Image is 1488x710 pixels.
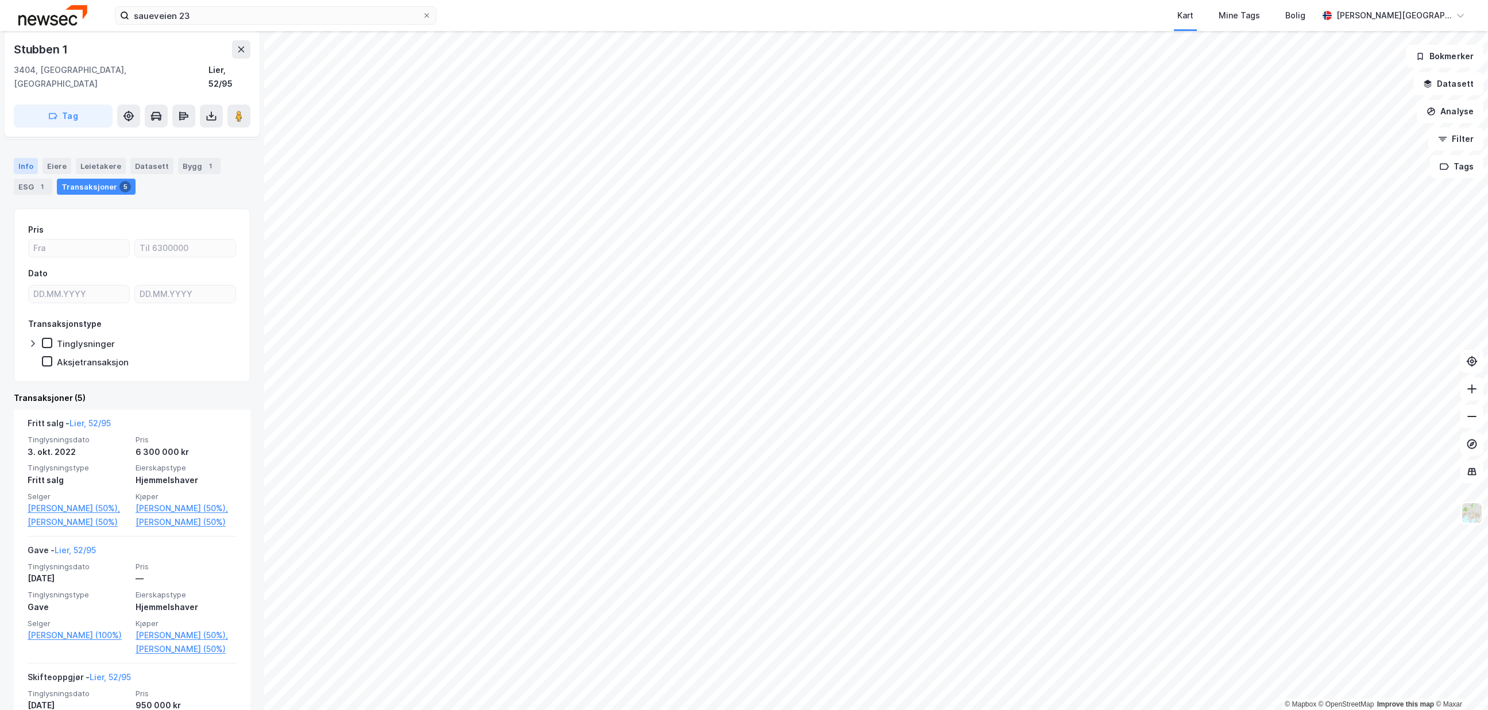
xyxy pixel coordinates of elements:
div: Hjemmelshaver [136,600,237,614]
button: Filter [1428,128,1483,151]
div: Kart [1177,9,1193,22]
div: 3404, [GEOGRAPHIC_DATA], [GEOGRAPHIC_DATA] [14,63,208,91]
div: [DATE] [28,572,129,585]
div: — [136,572,237,585]
button: Datasett [1413,72,1483,95]
span: Tinglysningsdato [28,435,129,445]
a: OpenStreetMap [1319,700,1374,708]
input: Søk på adresse, matrikkel, gårdeiere, leietakere eller personer [129,7,422,24]
span: Selger [28,619,129,628]
div: Lier, 52/95 [208,63,250,91]
div: Stubben 1 [14,40,70,59]
input: DD.MM.YYYY [135,285,235,303]
div: Datasett [130,158,173,174]
div: 6 300 000 kr [136,445,237,459]
span: Kjøper [136,492,237,501]
iframe: Chat Widget [1431,655,1488,710]
a: [PERSON_NAME] (50%) [28,515,129,529]
a: [PERSON_NAME] (50%), [28,501,129,515]
div: Kontrollprogram for chat [1431,655,1488,710]
button: Tag [14,105,113,128]
div: 3. okt. 2022 [28,445,129,459]
button: Analyse [1417,100,1483,123]
a: Lier, 52/95 [55,545,96,555]
img: newsec-logo.f6e21ccffca1b3a03d2d.png [18,5,87,25]
a: [PERSON_NAME] (50%) [136,515,237,529]
div: Aksjetransaksjon [57,357,129,368]
div: Fritt salg - [28,416,111,435]
a: [PERSON_NAME] (100%) [28,628,129,642]
div: Pris [28,223,44,237]
div: Gave [28,600,129,614]
div: Transaksjonstype [28,317,102,331]
span: Tinglysningsdato [28,562,129,572]
span: Pris [136,562,237,572]
div: 1 [36,181,48,192]
span: Tinglysningsdato [28,689,129,699]
div: Gave - [28,543,96,562]
div: Skifteoppgjør - [28,670,131,689]
div: Mine Tags [1219,9,1260,22]
span: Eierskapstype [136,590,237,600]
div: 1 [204,160,216,172]
div: Transaksjoner (5) [14,391,250,405]
span: Eierskapstype [136,463,237,473]
button: Tags [1430,155,1483,178]
div: Hjemmelshaver [136,473,237,487]
input: Fra [29,240,129,257]
div: Bygg [178,158,221,174]
div: Leietakere [76,158,126,174]
input: Til 6300000 [135,240,235,257]
span: Pris [136,435,237,445]
span: Tinglysningstype [28,463,129,473]
img: Z [1461,502,1483,524]
button: Bokmerker [1406,45,1483,68]
div: Eiere [42,158,71,174]
div: Info [14,158,38,174]
input: DD.MM.YYYY [29,285,129,303]
a: Lier, 52/95 [90,672,131,682]
a: [PERSON_NAME] (50%) [136,642,237,656]
a: Mapbox [1285,700,1316,708]
a: [PERSON_NAME] (50%), [136,501,237,515]
div: Dato [28,267,48,280]
span: Pris [136,689,237,699]
div: Tinglysninger [57,338,115,349]
a: Improve this map [1377,700,1434,708]
span: Kjøper [136,619,237,628]
div: Transaksjoner [57,179,136,195]
a: Lier, 52/95 [69,418,111,428]
span: Selger [28,492,129,501]
span: Tinglysningstype [28,590,129,600]
div: ESG [14,179,52,195]
div: [PERSON_NAME][GEOGRAPHIC_DATA] [1336,9,1451,22]
a: [PERSON_NAME] (50%), [136,628,237,642]
div: 5 [119,181,131,192]
div: Fritt salg [28,473,129,487]
div: Bolig [1285,9,1305,22]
